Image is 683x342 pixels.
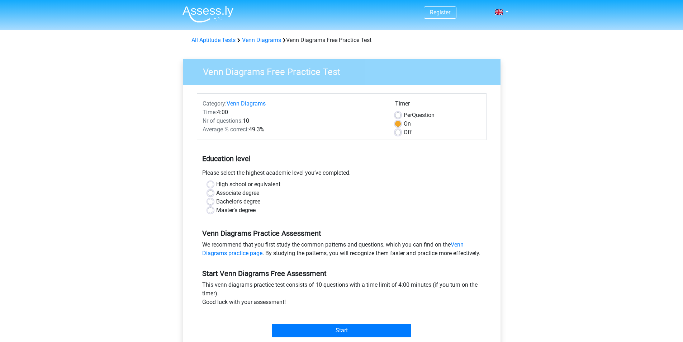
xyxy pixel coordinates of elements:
input: Start [272,324,411,337]
a: Venn Diagrams [227,100,266,107]
span: Time: [203,109,217,116]
img: Assessly [182,6,233,23]
a: All Aptitude Tests [191,37,236,43]
div: Timer [395,99,481,111]
label: Question [404,111,435,120]
h5: Start Venn Diagrams Free Assessment [202,269,481,278]
label: Off [404,128,412,137]
div: 10 [197,117,390,125]
div: 4:00 [197,108,390,117]
div: We recommend that you first study the common patterns and questions, which you can find on the . ... [197,240,487,261]
label: High school or equivalent [216,180,280,189]
h3: Venn Diagrams Free Practice Test [194,64,495,78]
span: Nr of questions: [203,117,243,124]
div: 49.3% [197,125,390,134]
div: This venn diagrams practice test consists of 10 questions with a time limit of 4:00 minutes (if y... [197,281,487,309]
label: On [404,120,411,128]
label: Master's degree [216,206,256,215]
div: Please select the highest academic level you’ve completed. [197,169,487,180]
a: Venn Diagrams [242,37,281,43]
a: Register [430,9,450,16]
span: Average % correct: [203,126,249,133]
span: Category: [203,100,227,107]
div: Venn Diagrams Free Practice Test [189,36,495,44]
label: Bachelor's degree [216,197,260,206]
h5: Venn Diagrams Practice Assessment [202,229,481,238]
h5: Education level [202,151,481,166]
label: Associate degree [216,189,259,197]
span: Per [404,112,412,118]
